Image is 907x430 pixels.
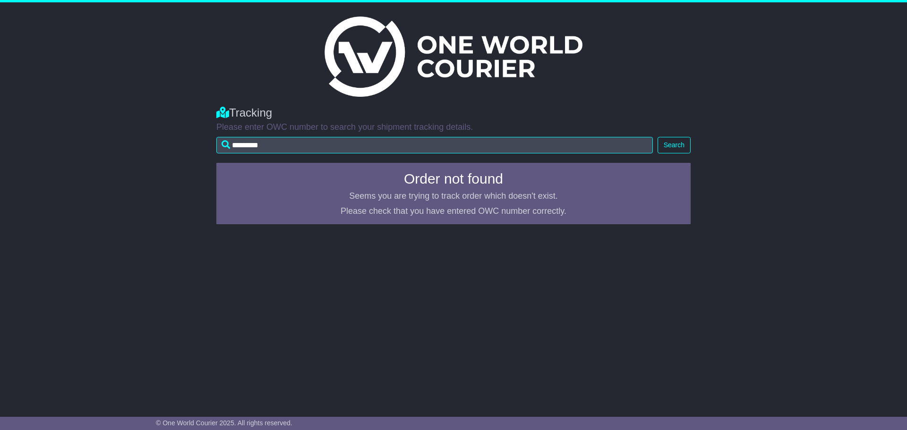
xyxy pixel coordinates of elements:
[222,171,685,186] h4: Order not found
[222,206,685,217] p: Please check that you have entered OWC number correctly.
[658,137,691,153] button: Search
[216,106,691,120] div: Tracking
[222,191,685,202] p: Seems you are trying to track order which doesn't exist.
[156,419,292,427] span: © One World Courier 2025. All rights reserved.
[325,17,582,97] img: Light
[216,122,691,133] p: Please enter OWC number to search your shipment tracking details.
